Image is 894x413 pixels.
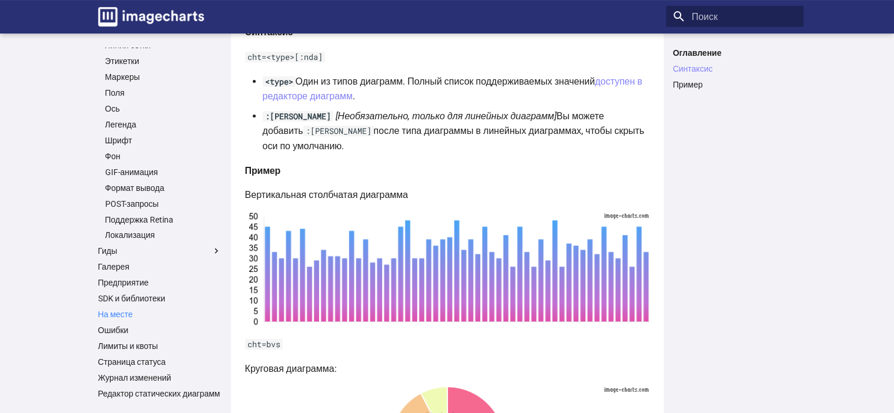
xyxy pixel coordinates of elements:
[105,136,132,145] font: Шрифт
[93,2,209,31] a: Документация по Image-Charts
[98,293,222,304] a: SDK и библиотеки
[98,372,222,383] a: Журнал изменений
[98,388,222,399] a: Редактор статических диаграмм
[296,76,595,87] font: Один из типов диаграмм. Полный список поддерживаемых значений
[98,262,130,271] font: Галерея
[98,309,222,320] a: На месте
[245,339,283,350] code: cht=bvs
[105,167,158,177] font: GIF-анимация
[105,72,140,82] font: Маркеры
[336,110,557,122] font: [Необязательно, только для линейных диаграмм]
[105,56,222,66] a: Этикетки
[245,189,409,200] font: Вертикальная столбчатая диаграмма
[105,230,155,240] font: Локализация
[303,126,374,136] code: :[PERSON_NAME]
[105,56,139,66] font: Этикетки
[245,52,325,62] code: cht=<type>[:nda]
[98,389,220,398] font: Редактор статических диаграмм
[105,183,222,193] a: Формат вывода
[105,215,173,224] font: Поддержка Retina
[245,363,337,374] font: Круговая диаграмма:
[98,341,158,351] font: Лимиты и квоты
[98,277,222,288] a: Предприятие
[105,88,222,98] a: Поля
[98,310,133,319] font: На месте
[245,165,281,176] font: Пример
[263,76,296,87] code: <type>
[105,72,222,82] a: Маркеры
[673,79,796,90] a: Пример
[98,261,222,272] a: Галерея
[105,135,222,146] a: Шрифт
[666,6,803,27] input: Поиск
[666,48,803,90] nav: Оглавление
[673,63,796,74] a: Синтаксис
[263,110,604,137] font: Вы можете добавить
[105,119,222,130] a: Легенда
[353,90,355,102] font: .
[98,278,149,287] font: Предприятие
[673,80,703,89] font: Пример
[105,88,125,98] font: Поля
[105,151,222,162] a: Фон
[105,167,222,177] a: GIF-анимация
[673,48,722,58] font: Оглавление
[98,357,222,367] a: Страница статуса
[263,111,333,122] code: :[PERSON_NAME]
[98,357,166,367] font: Страница статуса
[105,152,120,161] font: Фон
[105,103,222,114] a: Ось
[98,294,166,303] font: SDK и библиотеки
[105,230,222,240] a: Локализация
[98,325,222,335] a: Ошибки
[105,104,120,113] font: Ось
[263,125,645,152] font: после типа диаграммы в линейных диаграммах, чтобы скрыть оси по умолчанию.
[98,373,172,382] font: Журнал изменений
[105,199,222,209] a: POST-запросы
[105,214,222,225] a: Поддержка Retina
[98,341,222,351] a: Лимиты и квоты
[245,212,649,328] img: диаграмма
[98,246,118,256] font: Гиды
[98,325,129,335] font: Ошибки
[105,120,136,129] font: Легенда
[105,199,159,209] font: POST-запросы
[98,7,204,26] img: логотип
[105,183,165,193] font: Формат вывода
[673,64,713,73] font: Синтаксис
